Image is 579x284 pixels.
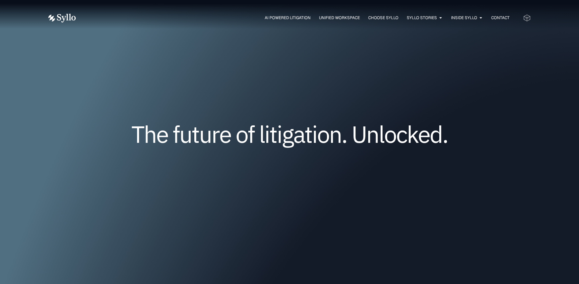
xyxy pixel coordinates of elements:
a: Choose Syllo [368,15,398,21]
div: Menu Toggle [89,15,510,21]
a: AI Powered Litigation [265,15,311,21]
h1: The future of litigation. Unlocked. [88,123,491,145]
a: Inside Syllo [451,15,477,21]
a: Contact [491,15,510,21]
a: Syllo Stories [407,15,437,21]
img: Vector [48,14,76,22]
nav: Menu [89,15,510,21]
a: Unified Workspace [319,15,360,21]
